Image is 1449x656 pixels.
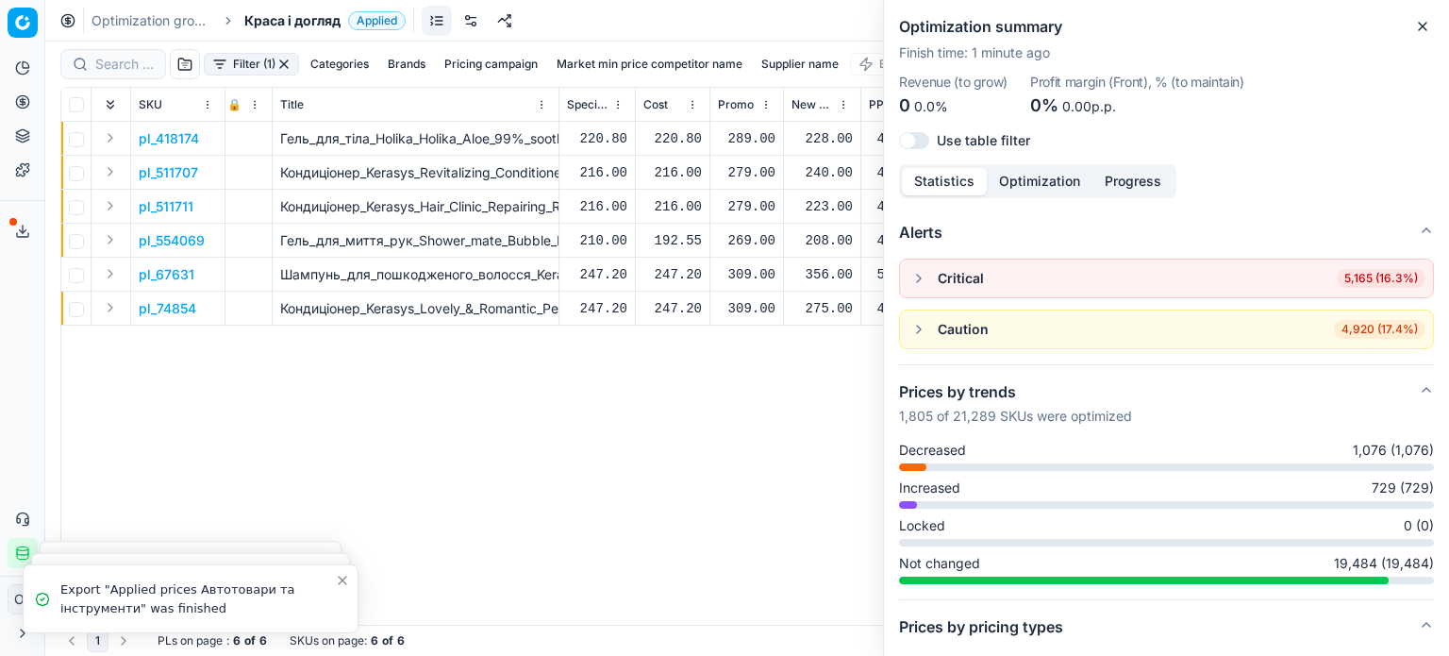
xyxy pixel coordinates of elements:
span: SKU [139,97,162,112]
span: РРЦ [869,97,892,112]
p: Finish time : 1 minute ago [899,43,1434,62]
div: 279.00 [718,197,775,216]
button: Pricing campaign [437,53,545,76]
div: 228.00 [791,129,853,148]
span: Краса і догляд [244,11,341,30]
button: Expand [99,296,122,319]
p: Гель_для_миття_рук_Shower_mate_Bubble_Handwash_Молочна_бульбашка_300_мл [280,231,551,250]
div: 223.00 [791,197,853,216]
button: pl_74854 [139,299,196,318]
button: Supplier name [754,53,846,76]
div: 520.00 [869,265,924,284]
div: 269.00 [718,231,775,250]
div: 208.00 [791,231,853,250]
span: Increased [899,479,960,497]
button: Progress [1092,168,1174,195]
button: Optimization [987,168,1092,195]
strong: 6 [397,633,405,648]
strong: 6 [259,633,267,648]
button: Expand [99,262,122,285]
div: Caution [938,320,989,339]
input: Search by SKU or title [95,55,154,74]
button: Close toast [331,569,354,592]
button: pl_511707 [139,163,198,182]
div: 279.00 [718,163,775,182]
div: 309.00 [718,299,775,318]
p: Кондиціонер_Kerasys_Revitalizing_Conditioner_Оздоровчий_600_мл [280,163,551,182]
button: Go to previous page [60,630,83,652]
div: 247.20 [643,265,702,284]
div: 247.20 [567,265,627,284]
span: SKUs on page : [290,633,367,648]
span: 729 (729) [1372,479,1434,497]
span: 🔒 [227,97,241,112]
div: Alerts [899,259,1434,364]
div: : [158,633,267,648]
span: 0% [1030,95,1058,115]
span: Title [280,97,304,112]
a: Optimization groups [92,11,212,30]
button: Go to next page [112,630,135,652]
div: 210.00 [567,231,627,250]
span: Locked [899,516,945,535]
button: pl_418174 [139,129,199,148]
span: Not changed [899,554,980,573]
span: 0 [899,95,910,115]
div: 420.00 [869,231,924,250]
button: Statistics [902,168,987,195]
span: 4,920 (17.4%) [1334,320,1425,339]
button: Prices by pricing types [899,600,1434,653]
h5: Prices by trends [899,380,1132,403]
button: Expand [99,160,122,183]
div: 216.00 [567,197,627,216]
span: Краса і доглядApplied [244,11,406,30]
div: 469.00 [869,197,924,216]
dt: Profit margin (Front), % (to maintain) [1030,76,1244,89]
div: 220.80 [643,129,702,148]
div: 216.00 [567,163,627,182]
button: Brands [380,53,433,76]
button: Filter (1) [204,53,299,76]
p: Гель_для_тіла_Holika_Holika_Aloe_99%_soothing_gel_універсальний_250_мл [280,129,551,148]
span: 19,484 (19,484) [1334,554,1434,573]
span: Cost [643,97,668,112]
p: pl_67631 [139,265,194,284]
div: 247.20 [567,299,627,318]
strong: of [244,633,256,648]
button: Bulk update [850,53,951,76]
div: 495.00 [869,299,924,318]
span: PLs on page [158,633,223,648]
button: Expand all [99,93,122,116]
span: ОГ [8,585,37,614]
span: Applied [348,11,406,30]
span: 0.0% [914,98,948,114]
div: 220.80 [567,129,627,148]
div: 192.55 [643,231,702,250]
span: 0 (0) [1404,516,1434,535]
dt: Revenue (to grow) [899,76,1008,89]
iframe: Intercom live chat [1371,592,1416,637]
div: 216.00 [643,163,702,182]
span: Promo [718,97,754,112]
span: 1,076 (1,076) [1353,441,1434,460]
button: Expand [99,228,122,251]
strong: of [382,633,393,648]
div: 275.00 [791,299,853,318]
div: 240.00 [791,163,853,182]
strong: 6 [233,633,241,648]
div: 405.00 [869,129,924,148]
h2: Optimization summary [899,15,1434,38]
div: Export "Applied prices Автотовари та інструменти" was finished [60,580,335,617]
nav: breadcrumb [92,11,406,30]
span: Specification Cost [567,97,608,112]
span: Decreased [899,441,966,460]
span: 5,165 (16.3%) [1337,269,1425,288]
button: Expand [99,126,122,149]
p: pl_554069 [139,231,205,250]
button: 1 [87,630,108,652]
button: pl_511711 [139,197,193,216]
div: 247.20 [643,299,702,318]
div: 309.00 [718,265,775,284]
